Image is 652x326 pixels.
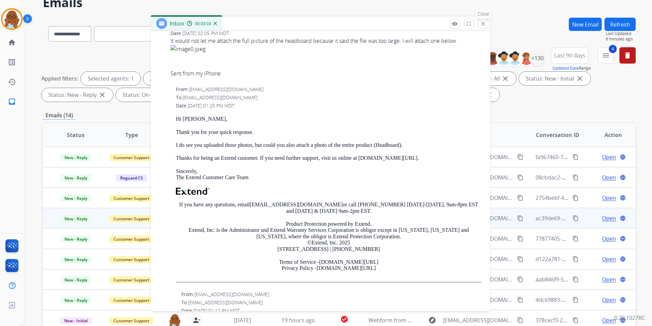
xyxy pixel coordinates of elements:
span: Last 90 days [554,54,585,57]
span: [DATE] [234,316,251,324]
div: Status: On-hold – Internal [116,88,204,102]
mat-icon: language [620,195,626,201]
span: Open [602,275,616,284]
img: Extend Logo [176,188,210,195]
mat-icon: language [620,154,626,160]
mat-icon: content_copy [517,256,523,262]
span: New - Reply [60,236,91,243]
mat-icon: content_copy [573,276,579,282]
span: [EMAIL_ADDRESS][DOMAIN_NAME] [183,94,257,101]
mat-icon: content_copy [517,154,523,160]
span: New - Initial [60,317,92,324]
span: Open [602,173,616,182]
span: Status [67,131,85,139]
button: Updated Date [553,66,579,71]
span: Customer Support [109,317,153,324]
mat-icon: explore [428,316,436,324]
div: Date: [181,307,482,314]
div: Sent from my iPhone [170,69,482,78]
span: Conversation ID [536,131,579,139]
span: It would not let me attach the full picture of the headboard because it said the file was too lar... [170,37,482,78]
span: New - Reply [60,195,91,202]
span: d122a781-0746-4240-8166-9c55eb644542 [536,255,640,263]
mat-icon: content_copy [573,174,579,181]
mat-icon: language [620,256,626,262]
mat-icon: content_copy [517,297,523,303]
mat-icon: close [501,74,509,83]
p: Hi [PERSON_NAME], [176,116,482,122]
img: image0.jpeg [170,45,482,53]
span: New - Reply [60,174,91,182]
span: Open [602,316,616,324]
p: Sincerely, The Extend Customer Care Team [176,168,482,181]
mat-icon: delete [623,51,632,59]
mat-icon: menu [602,51,610,59]
div: Status: New - Initial [519,72,591,85]
span: Customer Support [109,297,153,304]
span: aab846f9-530a-49b3-b13b-d36b67cca8bb [536,276,641,283]
mat-icon: person_remove [193,316,201,324]
span: 19 hours ago [282,316,315,324]
span: [DATE] 01:12 PM MDT [193,307,240,314]
span: [EMAIL_ADDRESS][DOMAIN_NAME] [189,86,264,92]
mat-icon: content_copy [517,236,523,242]
span: [EMAIL_ADDRESS][DOMAIN_NAME] [443,316,513,324]
span: Open [602,194,616,202]
th: Action [580,123,636,147]
mat-icon: content_copy [573,297,579,303]
span: 4dc69883-29ad-450d-b10d-ba0e8304d79b [536,296,642,304]
mat-icon: language [620,174,626,181]
span: New - Reply [60,215,91,222]
span: fa967460-706c-4092-be85-c56bed88c223 [536,153,639,161]
div: Assigned to me [143,72,196,85]
span: Customer Support [109,276,153,284]
mat-icon: inbox [8,98,16,106]
mat-icon: check_circle [340,315,348,323]
span: 00:03:03 [195,21,211,27]
button: Refresh [604,18,636,31]
mat-icon: list_alt [8,58,16,66]
span: Customer Support [109,195,153,202]
span: [EMAIL_ADDRESS][DOMAIN_NAME] [194,291,269,297]
span: [EMAIL_ADDRESS][DOMAIN_NAME] [188,299,263,306]
a: [DOMAIN_NAME][URL] [316,265,376,271]
mat-icon: close [98,91,106,99]
span: Open [602,153,616,161]
div: +130 [529,50,546,66]
mat-icon: close [576,74,584,83]
div: Selected agents: 1 [81,72,141,85]
span: Reguard CS [116,174,147,182]
div: Date: [176,102,482,109]
span: Customer Support [109,215,153,222]
span: New - Reply [60,276,91,284]
span: New - Reply [60,297,91,304]
span: Last Updated: [606,31,636,36]
button: New Email [569,18,602,31]
p: 0.20.1027RC [614,314,645,322]
span: ac39de69-8265-407e-98fa-52b2260f506f [536,215,636,222]
span: 2754bebf-4798-4bf6-8494-00509a3f8dde [536,194,638,202]
span: Type [125,131,138,139]
button: 4 [598,47,614,64]
mat-icon: home [8,38,16,47]
a: [DOMAIN_NAME][URL] [319,259,378,265]
p: Thanks for being an Extend customer. If you need further support, visit us online at [DOMAIN_NAME... [176,155,482,161]
mat-icon: language [620,236,626,242]
span: Customer Support [109,256,153,263]
span: [DATE] 01:28 PM MDT [188,102,234,109]
span: 6 minutes ago [606,36,636,42]
p: Emails (14) [43,111,76,120]
span: [DATE] 02:05 PM MDT [182,30,229,36]
span: Range [553,65,591,71]
mat-icon: remove_red_eye [452,21,458,27]
p: I do see you uploaded those photos, but could you also attach a photo of the entire product (Head... [176,142,482,148]
span: 4 [609,45,617,53]
span: Open [602,296,616,304]
span: Inbox [170,20,184,27]
p: Terms of Service - Privacy Policy - [176,259,482,272]
mat-icon: content_copy [573,256,579,262]
mat-icon: content_copy [573,215,579,221]
a: [EMAIL_ADDRESS][DOMAIN_NAME] [250,202,343,207]
span: Open [602,235,616,243]
mat-icon: content_copy [517,215,523,221]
